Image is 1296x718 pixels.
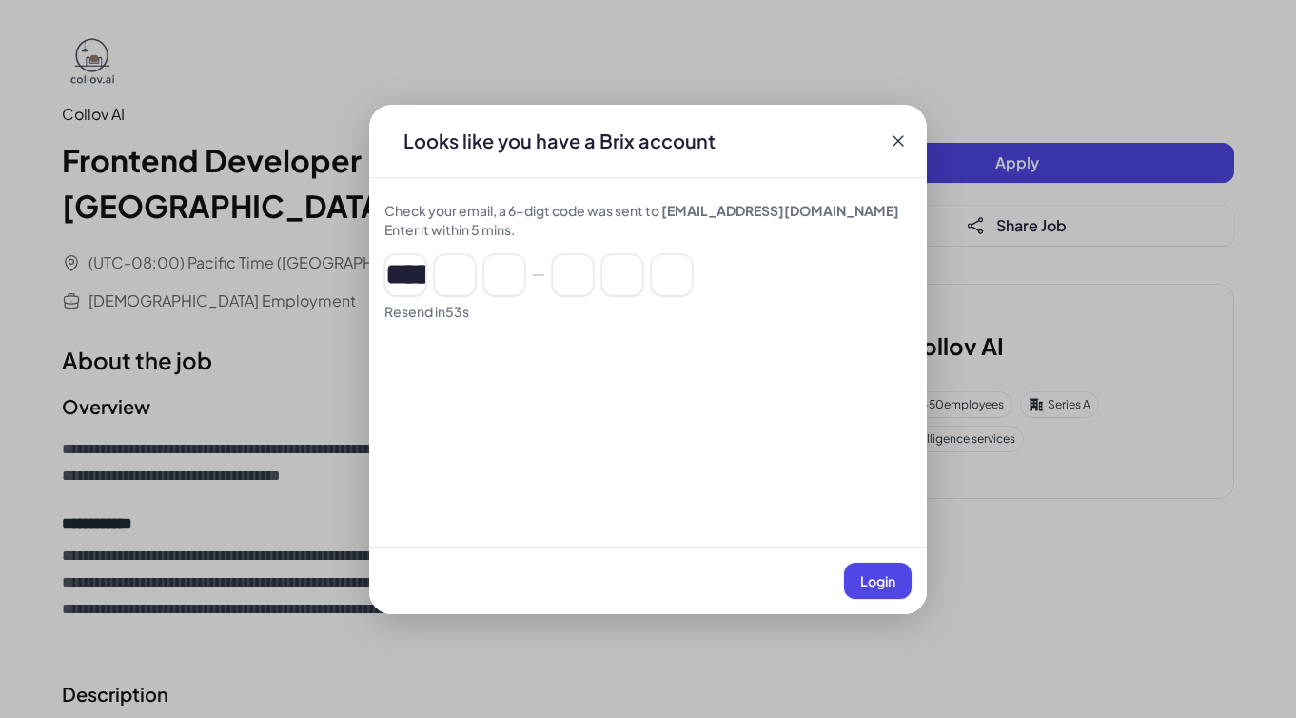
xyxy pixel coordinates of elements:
div: Resend in 53 s [384,302,912,321]
span: [EMAIL_ADDRESS][DOMAIN_NAME] [661,202,899,219]
div: Check your email, a 6-digt code was sent to Enter it within 5 mins. [384,201,912,239]
div: Looks like you have a Brix account [388,128,731,154]
span: Login [860,572,895,589]
button: Login [844,563,912,599]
